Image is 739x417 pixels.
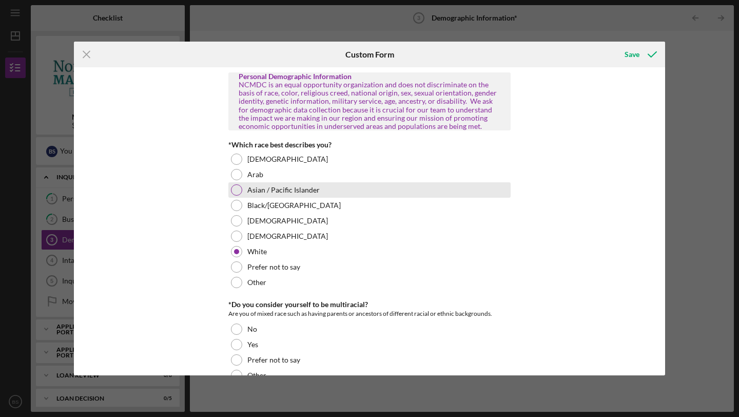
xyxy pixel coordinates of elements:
div: *Which race best describes you? [228,141,511,149]
h6: Custom Form [345,50,394,59]
label: Asian / Pacific Islander [247,186,320,194]
label: Prefer not to say [247,356,300,364]
div: Personal Demographic Information [239,72,500,81]
label: Other [247,278,266,287]
label: Black/[GEOGRAPHIC_DATA] [247,201,341,210]
div: *Do you consider yourself to be multiracial? [228,300,511,309]
label: Other [247,371,266,380]
label: Yes [247,340,258,349]
label: Prefer not to say [247,263,300,271]
div: Save [625,44,639,65]
label: Arab [247,170,263,179]
label: No [247,325,257,333]
label: [DEMOGRAPHIC_DATA] [247,232,328,240]
label: [DEMOGRAPHIC_DATA] [247,217,328,225]
label: White [247,248,267,256]
div: NCMDC is an equal opportunity organization and does not discriminate on the basis of race, color,... [239,81,500,130]
label: [DEMOGRAPHIC_DATA] [247,155,328,163]
button: Save [614,44,665,65]
div: Are you of mixed race such as having parents or ancestors of different racial or ethnic backgrounds. [228,309,511,319]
